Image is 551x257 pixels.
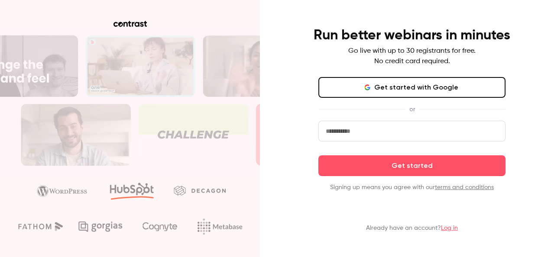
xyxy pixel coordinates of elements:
[405,105,419,114] span: or
[318,77,506,98] button: Get started with Google
[318,183,506,192] p: Signing up means you agree with our
[366,224,458,232] p: Already have an account?
[174,186,226,195] img: decagon
[441,225,458,231] a: Log in
[348,46,476,67] p: Go live with up to 30 registrants for free. No credit card required.
[435,184,494,190] a: terms and conditions
[318,155,506,176] button: Get started
[314,27,510,44] h4: Run better webinars in minutes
